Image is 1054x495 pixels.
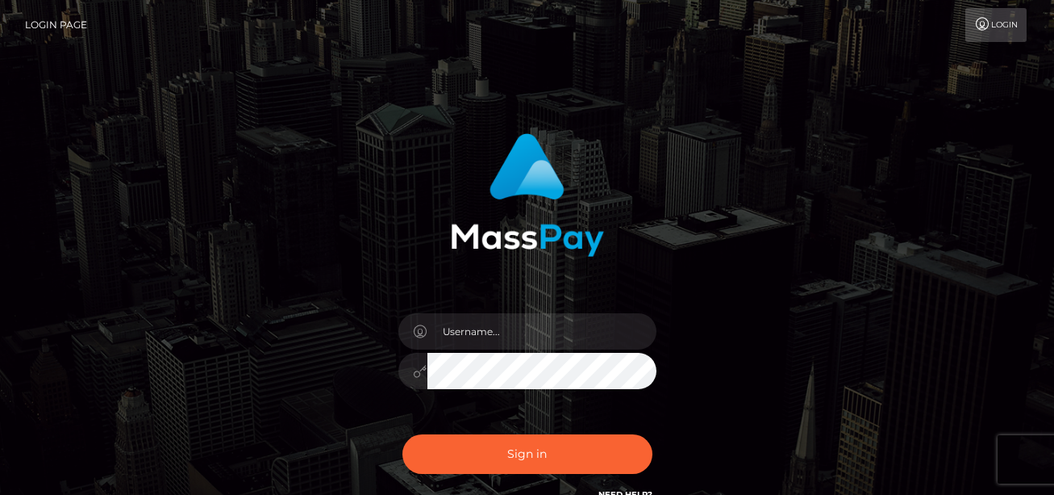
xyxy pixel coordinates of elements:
button: Sign in [402,434,652,474]
input: Username... [427,313,656,350]
img: MassPay Login [451,133,604,257]
a: Login Page [25,8,87,42]
a: Login [965,8,1027,42]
